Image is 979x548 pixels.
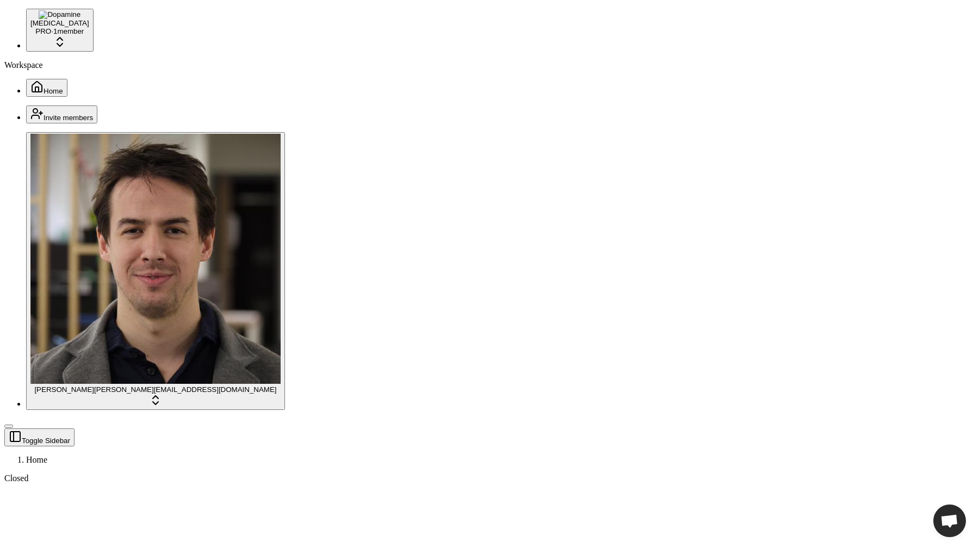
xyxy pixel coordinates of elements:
button: Toggle Sidebar [4,428,75,446]
button: Invite members [26,105,97,123]
img: Dopamine [39,10,80,19]
button: Dopamine[MEDICAL_DATA]PRO·1member [26,9,94,52]
button: Home [26,79,67,97]
span: Home [26,455,47,464]
div: Open chat [933,505,966,537]
span: Home [44,87,63,95]
span: Toggle Sidebar [22,437,70,445]
span: [PERSON_NAME] [34,385,94,394]
div: Workspace [4,60,975,70]
div: [MEDICAL_DATA] [30,19,89,27]
img: Jonathan Beurel [30,134,281,384]
span: Invite members [44,114,93,122]
button: Toggle Sidebar [4,425,13,428]
a: Home [26,86,67,95]
button: Jonathan Beurel[PERSON_NAME][PERSON_NAME][EMAIL_ADDRESS][DOMAIN_NAME] [26,132,285,410]
div: PRO · 1 member [30,27,89,35]
nav: breadcrumb [4,455,975,465]
span: [PERSON_NAME][EMAIL_ADDRESS][DOMAIN_NAME] [94,385,277,394]
span: Closed [4,474,28,483]
a: Invite members [26,113,97,122]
